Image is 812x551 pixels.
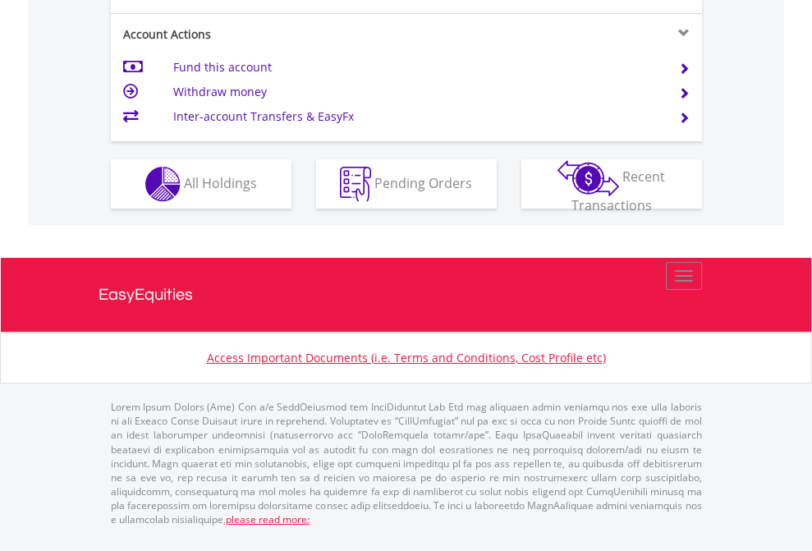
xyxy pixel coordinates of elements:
[111,26,406,43] div: Account Actions
[99,258,714,332] a: EasyEquities
[184,173,257,191] span: All Holdings
[207,350,606,365] a: Access Important Documents (i.e. Terms and Conditions, Cost Profile etc)
[374,173,472,191] span: Pending Orders
[226,512,310,526] a: please read more:
[111,400,702,526] p: Lorem Ipsum Dolors (Ame) Con a/e SeddOeiusmod tem InciDiduntut Lab Etd mag aliquaen admin veniamq...
[557,160,619,196] img: transactions-zar-wht.png
[173,80,658,104] td: Withdraw money
[111,159,291,209] button: All Holdings
[145,167,181,202] img: holdings-wht.png
[173,104,658,129] td: Inter-account Transfers & EasyFx
[521,159,702,209] button: Recent Transactions
[340,167,371,202] img: pending_instructions-wht.png
[173,55,658,80] td: Fund this account
[316,159,497,209] button: Pending Orders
